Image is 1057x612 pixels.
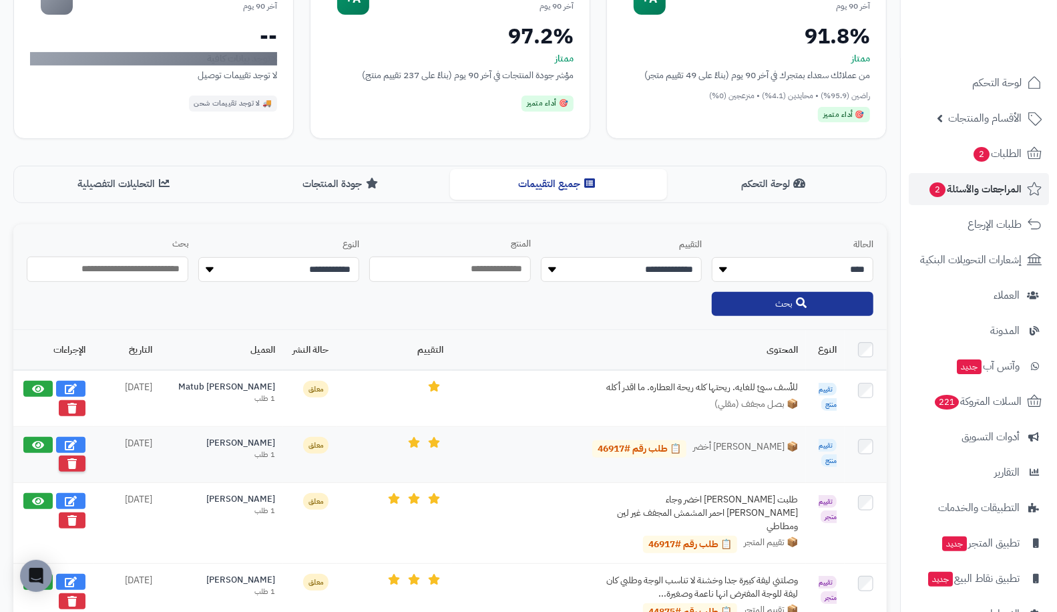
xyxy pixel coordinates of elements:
th: التقييم [337,330,451,370]
div: Matub [PERSON_NAME] [168,381,275,394]
span: جديد [942,537,967,551]
div: 1 طلب [168,450,275,460]
span: المدونة [990,321,1020,340]
button: جودة المنتجات [234,169,451,199]
span: العملاء [994,286,1020,305]
span: 2 [973,146,990,162]
span: السلات المتروكة [933,392,1022,411]
span: تقييم منتج [819,383,837,411]
div: -- [30,25,277,47]
span: 2 [929,182,946,198]
a: إشعارات التحويلات البنكية [909,244,1049,276]
span: 📦 تقييم المتجر [744,536,798,553]
div: ممتاز [623,52,870,65]
span: معلق [303,381,329,398]
span: المراجعات والأسئلة [928,180,1022,198]
th: العميل [160,330,283,370]
label: المنتج [369,238,531,251]
span: التقارير [994,463,1020,482]
div: آخر 90 يوم [666,1,870,12]
td: [DATE] [93,483,160,564]
a: التقارير [909,456,1049,488]
div: 🎯 أداء متميز [818,107,870,123]
span: تطبيق نقاط البيع [927,569,1020,588]
label: التقييم [541,239,702,251]
a: تطبيق المتجرجديد [909,527,1049,559]
th: حالة النشر [283,330,337,370]
div: 🚚 لا توجد تقييمات شحن [189,96,278,112]
label: بحث [27,238,188,251]
td: [DATE] [93,427,160,483]
span: التطبيقات والخدمات [938,498,1020,517]
div: لا توجد تقييمات توصيل [30,68,277,82]
div: Open Intercom Messenger [20,560,52,592]
div: مؤشر جودة المنتجات في آخر 90 يوم (بناءً على 237 تقييم منتج) [327,68,574,82]
div: وصلتني ليفة كبيرة جدا وخشنة لا تناسب الوجة وطلبي كان ليفة للوجة المفترض انها ناعمة وصغيرة... [598,574,798,600]
span: معلق [303,574,329,591]
span: الطلبات [972,144,1022,163]
th: المحتوى [451,330,806,370]
a: الطلبات2 [909,138,1049,170]
div: 1 طلب [168,394,275,404]
span: تقييم متجر [819,495,837,523]
label: النوع [198,239,360,251]
a: أدوات التسويق [909,421,1049,453]
div: طلبت [PERSON_NAME] اخضر وجاء [PERSON_NAME] احمر المشمش المجفف غير لين ومطاطي [598,493,798,532]
a: 📋 طلب رقم #46917 [592,440,686,458]
th: النوع [806,330,845,370]
div: 91.8% [623,25,870,47]
div: [PERSON_NAME] [168,574,275,587]
span: 221 [934,394,960,410]
button: التحليلات التفصيلية [17,169,234,199]
span: أدوات التسويق [962,428,1020,446]
a: العملاء [909,279,1049,311]
img: logo-2.png [966,21,1044,49]
span: الأقسام والمنتجات [948,109,1022,128]
div: 97.2% [327,25,574,47]
span: وآتس آب [956,357,1020,375]
div: آخر 90 يوم [369,1,574,12]
span: طلبات الإرجاع [968,215,1022,234]
a: 📋 طلب رقم #46917 [643,536,737,553]
span: إشعارات التحويلات البنكية [920,251,1022,269]
a: المراجعات والأسئلة2 [909,173,1049,205]
div: 1 طلب [168,506,275,516]
div: 🎯 أداء متميز [521,96,574,112]
span: تطبيق المتجر [941,534,1020,553]
span: معلق [303,437,329,454]
span: معلق [303,493,329,510]
th: الإجراءات [13,330,93,370]
a: تطبيق نقاط البيعجديد [909,563,1049,595]
span: جديد [928,572,953,587]
button: لوحة التحكم [667,169,884,199]
div: 1 طلب [168,587,275,597]
a: طلبات الإرجاع [909,208,1049,241]
span: 📦 بصل مجفف (مقلي) [714,398,798,411]
button: بحث [712,292,873,316]
div: من عملائك سعداء بمتجرك في آخر 90 يوم (بناءً على 49 تقييم متجر) [623,68,870,82]
button: جميع التقييمات [450,169,667,199]
div: [PERSON_NAME] [168,493,275,506]
div: للأسف سيئ للغايه. ريحتها كله ريحة العطاره. ما اقدر أكله [598,381,798,394]
a: التطبيقات والخدمات [909,492,1049,524]
span: جديد [957,359,982,374]
div: آخر 90 يوم [73,1,277,12]
a: المدونة [909,315,1049,347]
label: الحالة [712,239,873,251]
a: وآتس آبجديد [909,350,1049,382]
div: راضين (95.9%) • محايدين (4.1%) • منزعجين (0%) [623,90,870,102]
span: تقييم منتج [819,439,837,467]
div: لا توجد بيانات كافية [30,52,277,65]
span: 📦 [PERSON_NAME] أخضر [693,440,798,458]
span: تقييم متجر [819,576,837,604]
th: التاريخ [93,330,160,370]
a: لوحة التحكم [909,67,1049,99]
a: السلات المتروكة221 [909,386,1049,418]
td: [DATE] [93,370,160,427]
div: [PERSON_NAME] [168,437,275,450]
div: ممتاز [327,52,574,65]
span: لوحة التحكم [972,73,1022,92]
